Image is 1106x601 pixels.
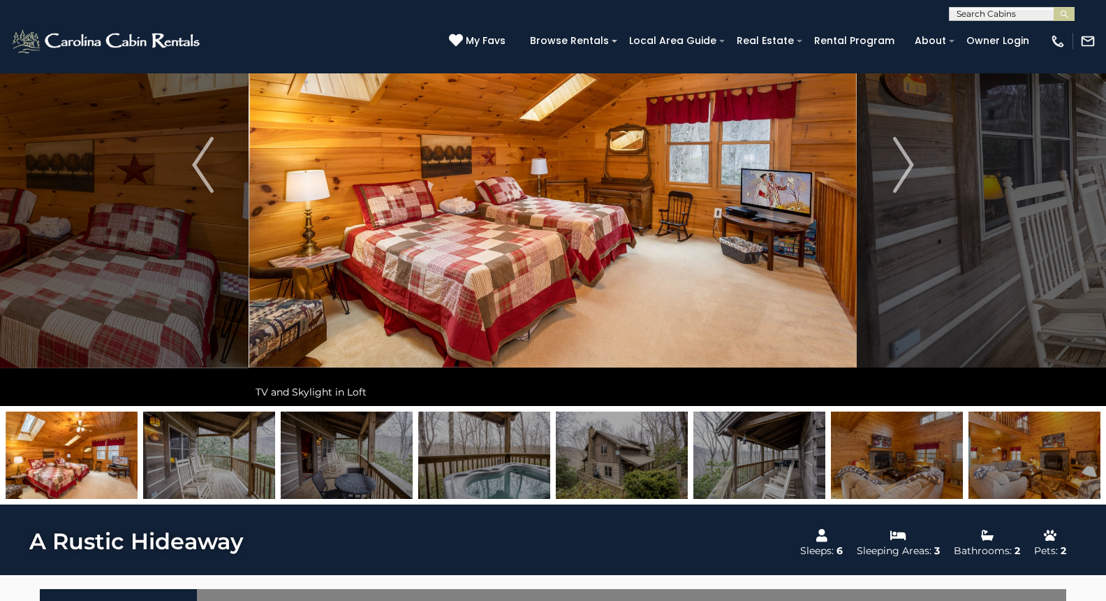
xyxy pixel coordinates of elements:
[523,30,616,52] a: Browse Rentals
[1050,34,1066,49] img: phone-regular-white.png
[892,137,913,193] img: arrow
[6,412,138,499] img: 163272693
[466,34,506,48] span: My Favs
[143,412,275,499] img: 163272694
[908,30,953,52] a: About
[959,30,1036,52] a: Owner Login
[281,412,413,499] img: 163272695
[831,412,963,499] img: 163272678
[968,412,1100,499] img: 163272681
[807,30,901,52] a: Rental Program
[622,30,723,52] a: Local Area Guide
[449,34,509,49] a: My Favs
[730,30,801,52] a: Real Estate
[1080,34,1096,49] img: mail-regular-white.png
[192,137,213,193] img: arrow
[10,27,204,55] img: White-1-2.png
[693,412,825,499] img: 163272679
[556,412,688,499] img: 163272696
[418,412,550,499] img: 163272677
[249,378,857,406] div: TV and Skylight in Loft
